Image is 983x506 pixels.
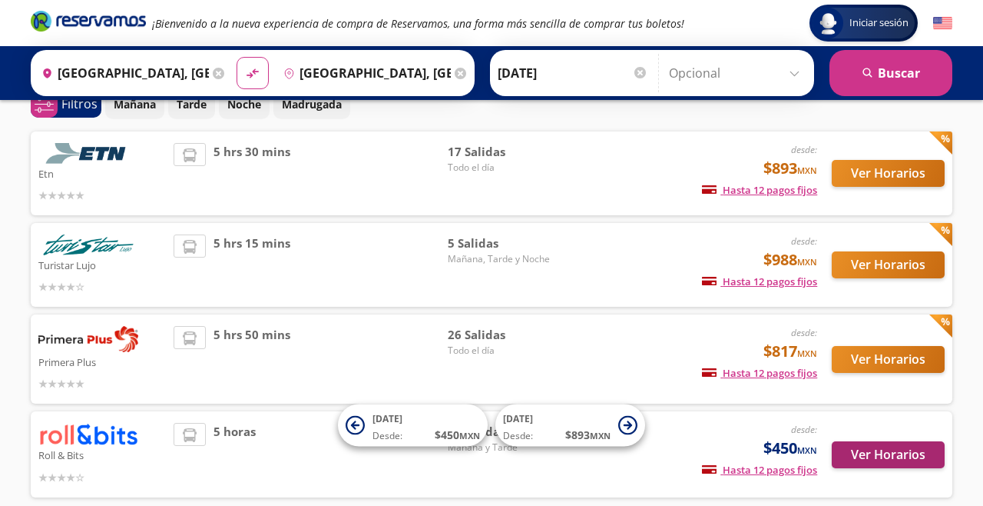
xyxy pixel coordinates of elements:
[31,91,101,118] button: 0Filtros
[669,54,806,92] input: Opcional
[31,9,146,37] a: Brand Logo
[832,346,945,373] button: Ver Horarios
[152,16,684,31] em: ¡Bienvenido a la nueva experiencia de compra de Reservamos, una forma más sencilla de comprar tus...
[38,352,166,371] p: Primera Plus
[797,165,817,176] small: MXN
[702,275,817,288] span: Hasta 12 pagos fijos
[435,427,480,443] span: $ 450
[498,54,648,92] input: Elegir Fecha
[832,441,945,468] button: Ver Horarios
[61,95,98,113] p: Filtros
[177,96,207,112] p: Tarde
[565,427,611,443] span: $ 893
[213,143,290,204] span: 5 hrs 30 mins
[38,255,166,274] p: Turistar Lujo
[933,14,952,33] button: English
[843,15,915,31] span: Iniciar sesión
[459,430,480,441] small: MXN
[168,89,215,119] button: Tarde
[763,157,817,180] span: $893
[763,437,817,460] span: $450
[448,235,555,252] span: 5 Salidas
[797,256,817,268] small: MXN
[213,423,256,485] span: 5 horas
[702,366,817,380] span: Hasta 12 pagos fijos
[791,326,817,339] em: desde:
[114,96,156,112] p: Mañana
[791,235,817,248] em: desde:
[791,423,817,436] em: desde:
[791,143,817,156] em: desde:
[702,463,817,477] span: Hasta 12 pagos fijos
[277,54,451,92] input: Buscar Destino
[372,429,402,443] span: Desde:
[38,423,138,445] img: Roll & Bits
[448,344,555,358] span: Todo el día
[495,404,645,447] button: [DATE]Desde:$893MXN
[797,348,817,359] small: MXN
[35,54,209,92] input: Buscar Origen
[503,429,533,443] span: Desde:
[763,248,817,271] span: $988
[702,183,817,197] span: Hasta 12 pagos fijos
[282,96,342,112] p: Madrugada
[448,252,555,266] span: Mañana, Tarde y Noche
[797,444,817,456] small: MXN
[338,404,488,447] button: [DATE]Desde:$450MXN
[219,89,270,119] button: Noche
[38,143,138,164] img: Etn
[38,235,138,255] img: Turistar Lujo
[448,326,555,344] span: 26 Salidas
[448,161,555,175] span: Todo el día
[31,9,146,32] i: Brand Logo
[448,143,555,161] span: 17 Salidas
[38,326,138,352] img: Primera Plus
[38,164,166,182] p: Etn
[105,89,164,119] button: Mañana
[829,50,952,96] button: Buscar
[832,251,945,278] button: Ver Horarios
[832,160,945,187] button: Ver Horarios
[448,441,555,454] span: Mañana y Tarde
[372,412,402,425] span: [DATE]
[763,340,817,363] span: $817
[590,430,611,441] small: MXN
[273,89,350,119] button: Madrugada
[213,235,290,295] span: 5 hrs 15 mins
[38,445,166,464] p: Roll & Bits
[227,96,261,112] p: Noche
[213,326,290,392] span: 5 hrs 50 mins
[503,412,533,425] span: [DATE]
